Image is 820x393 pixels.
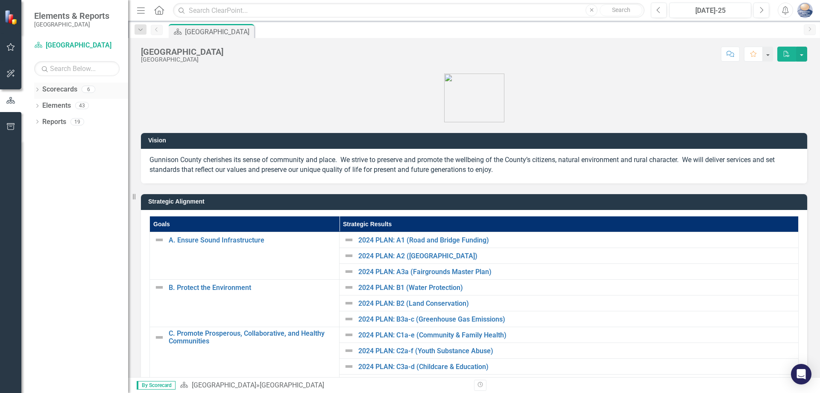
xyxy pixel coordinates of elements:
div: » [180,381,468,390]
img: Not Defined [344,361,354,372]
a: 2024 PLAN: B3a-c (Greenhouse Gas Emissions) [358,316,794,323]
img: Not Defined [344,266,354,277]
img: Not Defined [154,235,164,245]
div: 19 [70,118,84,125]
a: Scorecards [42,85,77,95]
button: Search [600,4,642,16]
img: Not Defined [154,332,164,343]
a: B. Protect the Environment [169,284,335,292]
div: [GEOGRAPHIC_DATA] [185,27,252,37]
img: Not Defined [344,251,354,261]
a: 2024 PLAN: B1 (Water Protection) [358,284,794,292]
a: Elements [42,101,71,111]
a: [GEOGRAPHIC_DATA] [34,41,120,50]
img: Not Defined [154,282,164,293]
img: Not Defined [344,346,354,356]
a: C. Promote Prosperous, Collaborative, and Healthy Communities [169,330,335,345]
img: Gunnison%20Co%20Logo%20E-small.png [444,74,504,122]
img: Not Defined [344,298,354,308]
div: Open Intercom Messenger [791,364,811,384]
button: [DATE]-25 [669,3,751,18]
div: [GEOGRAPHIC_DATA] [260,381,324,389]
img: Alexandra Cohen [797,3,813,18]
span: By Scorecard [137,381,176,390]
span: Search [612,6,630,13]
h3: Strategic Alignment [148,198,803,205]
h3: Vision [148,137,803,144]
input: Search ClearPoint... [173,3,644,18]
a: 2024 PLAN: A1 (Road and Bridge Funding) [358,236,794,244]
a: [GEOGRAPHIC_DATA] [192,381,256,389]
img: Not Defined [344,282,354,293]
p: Gunnison County cherishes its sense of community and place. We strive to preserve and promote the... [149,155,799,175]
div: [GEOGRAPHIC_DATA] [141,56,223,63]
div: [GEOGRAPHIC_DATA] [141,47,223,56]
div: [DATE]-25 [672,6,748,16]
a: 2024 PLAN: B2 (Land Conservation) [358,300,794,307]
small: [GEOGRAPHIC_DATA] [34,21,109,28]
img: Not Defined [344,330,354,340]
a: 2024 PLAN: C3a-d (Childcare & Education) [358,363,794,371]
a: 2024 PLAN: A3a (Fairgrounds Master Plan) [358,268,794,276]
div: 6 [82,86,95,93]
a: 2024 PLAN: C2a-f (Youth Substance Abuse) [358,347,794,355]
a: 2024 PLAN: C1a-e (Community & Family Health) [358,331,794,339]
input: Search Below... [34,61,120,76]
a: Reports [42,117,66,127]
img: Not Defined [344,235,354,245]
a: A. Ensure Sound Infrastructure [169,236,335,244]
div: 43 [75,102,89,109]
a: 2024 PLAN: A2 ([GEOGRAPHIC_DATA]) [358,252,794,260]
span: Elements & Reports [34,11,109,21]
img: Not Defined [344,314,354,324]
img: ClearPoint Strategy [4,10,19,25]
